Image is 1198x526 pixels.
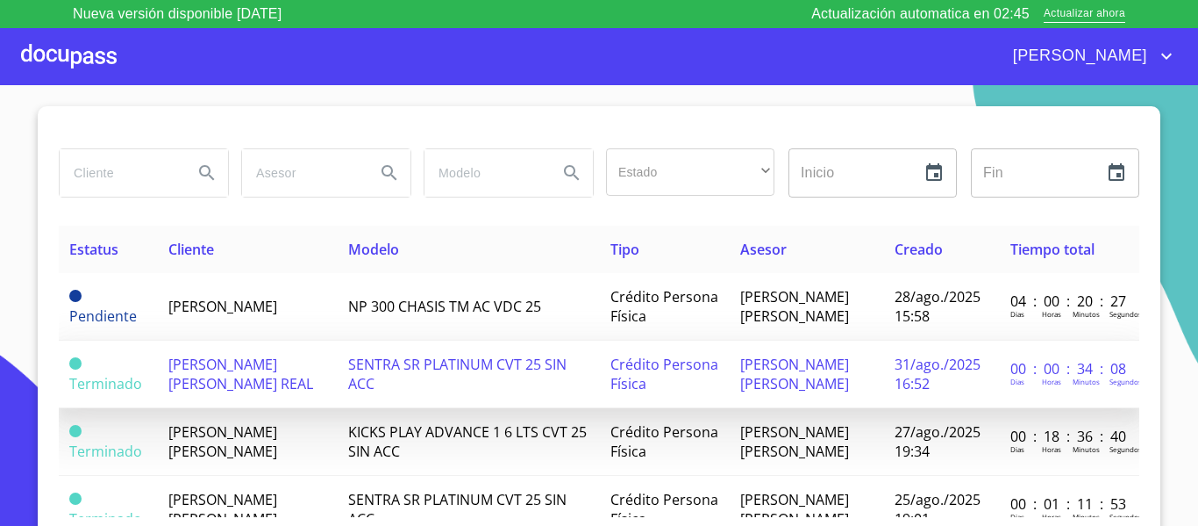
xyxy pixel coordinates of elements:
span: Crédito Persona Física [610,355,718,393]
p: Dias [1010,377,1024,386]
span: Actualizar ahora [1044,5,1125,24]
span: Cliente [168,240,214,259]
p: Nueva versión disponible [DATE] [73,4,282,25]
span: [PERSON_NAME] [PERSON_NAME] REAL [168,355,313,393]
span: [PERSON_NAME] [1000,42,1156,70]
span: Creado [895,240,943,259]
span: Terminado [69,357,82,370]
p: 00 : 18 : 36 : 40 [1010,427,1129,446]
p: Actualización automatica en 02:45 [811,4,1030,25]
p: Segundos [1109,512,1142,522]
span: Terminado [69,374,142,393]
span: Terminado [69,425,82,437]
p: Horas [1042,377,1061,386]
span: NP 300 CHASIS TM AC VDC 25 [348,297,541,316]
span: Tipo [610,240,639,259]
span: [PERSON_NAME] [PERSON_NAME] [740,287,849,326]
span: Estatus [69,240,118,259]
p: Horas [1042,444,1061,454]
span: Modelo [348,240,399,259]
span: Crédito Persona Física [610,287,718,326]
span: 31/ago./2025 16:52 [895,355,981,393]
span: [PERSON_NAME] [PERSON_NAME] [168,422,277,461]
button: account of current user [1000,42,1177,70]
input: search [60,149,179,197]
button: Search [368,152,410,194]
span: Terminado [69,493,82,505]
p: Minutos [1073,444,1100,454]
p: Segundos [1109,444,1142,454]
p: Minutos [1073,377,1100,386]
div: ​ [606,148,774,196]
p: 00 : 01 : 11 : 53 [1010,494,1129,514]
span: Pendiente [69,290,82,302]
p: Horas [1042,512,1061,522]
span: [PERSON_NAME] [PERSON_NAME] [740,355,849,393]
button: Search [186,152,228,194]
p: 00 : 00 : 34 : 08 [1010,359,1129,378]
span: [PERSON_NAME] [PERSON_NAME] [740,422,849,461]
p: Horas [1042,309,1061,319]
span: 28/ago./2025 15:58 [895,287,981,326]
p: Dias [1010,309,1024,319]
p: Minutos [1073,309,1100,319]
span: 27/ago./2025 19:34 [895,422,981,461]
span: Asesor [740,240,787,259]
p: Segundos [1109,377,1142,386]
p: Dias [1010,444,1024,454]
span: [PERSON_NAME] [168,297,277,316]
span: Terminado [69,442,142,461]
p: Minutos [1073,512,1100,522]
input: search [424,149,544,197]
span: Tiempo total [1010,240,1095,259]
p: Dias [1010,512,1024,522]
span: KICKS PLAY ADVANCE 1 6 LTS CVT 25 SIN ACC [348,422,587,461]
span: Crédito Persona Física [610,422,718,461]
span: SENTRA SR PLATINUM CVT 25 SIN ACC [348,355,567,393]
p: 04 : 00 : 20 : 27 [1010,292,1129,311]
span: Pendiente [69,306,137,326]
input: search [242,149,361,197]
button: Search [551,152,593,194]
p: Segundos [1109,309,1142,319]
